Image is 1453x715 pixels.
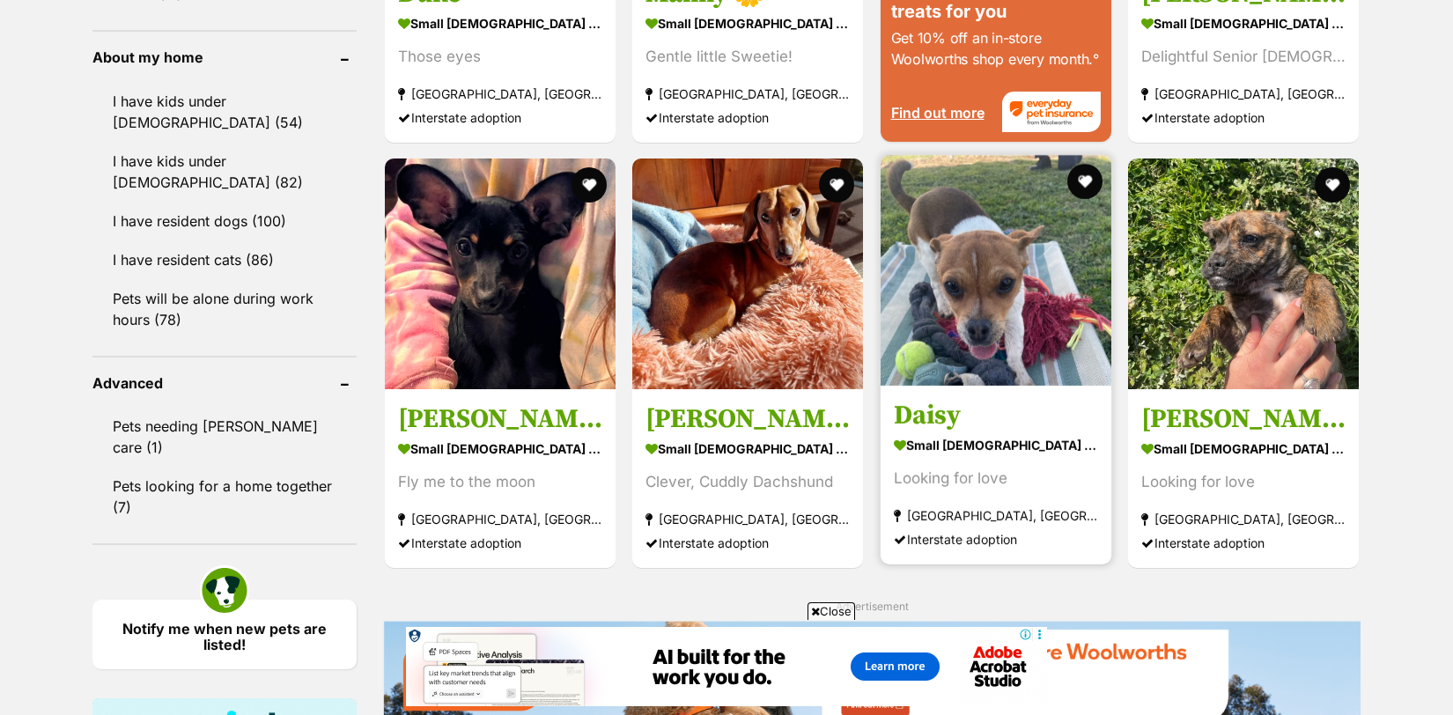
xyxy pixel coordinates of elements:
[645,531,850,555] div: Interstate adoption
[632,389,863,568] a: [PERSON_NAME] 🌭 small [DEMOGRAPHIC_DATA] Dog Clever, Cuddly Dachshund [GEOGRAPHIC_DATA], [GEOGRAP...
[894,432,1098,458] strong: small [DEMOGRAPHIC_DATA] Dog
[572,167,607,203] button: favourite
[398,531,602,555] div: Interstate adoption
[398,10,602,35] strong: small [DEMOGRAPHIC_DATA] Dog
[92,280,357,338] a: Pets will be alone during work hours (78)
[92,375,357,391] header: Advanced
[1141,402,1346,436] h3: [PERSON_NAME]
[92,203,357,240] a: I have resident dogs (100)
[894,527,1098,551] div: Interstate adoption
[1141,531,1346,555] div: Interstate adoption
[385,158,616,389] img: Petrie - Russian Toy (Smooth Haired) x Chihuahua (Smooth Coat) Dog
[645,10,850,35] strong: small [DEMOGRAPHIC_DATA] Dog
[398,436,602,461] strong: small [DEMOGRAPHIC_DATA] Dog
[820,167,855,203] button: favourite
[398,470,602,494] div: Fly me to the moon
[398,507,602,531] strong: [GEOGRAPHIC_DATA], [GEOGRAPHIC_DATA]
[645,44,850,68] div: Gentle little Sweetie!
[398,44,602,68] div: Those eyes
[92,143,357,201] a: I have kids under [DEMOGRAPHIC_DATA] (82)
[1128,158,1359,389] img: Minnie - Pug x Jack Russell Terrier Dog
[398,105,602,129] div: Interstate adoption
[92,600,357,669] a: Notify me when new pets are listed!
[1315,167,1350,203] button: favourite
[632,158,863,389] img: Bruce 🌭 - Dachshund (Miniature) Dog
[385,389,616,568] a: [PERSON_NAME] small [DEMOGRAPHIC_DATA] Dog Fly me to the moon [GEOGRAPHIC_DATA], [GEOGRAPHIC_DATA...
[881,155,1111,386] img: Daisy - Pug x Jack Russell Terrier Dog
[894,504,1098,527] strong: [GEOGRAPHIC_DATA], [GEOGRAPHIC_DATA]
[645,81,850,105] strong: [GEOGRAPHIC_DATA], [GEOGRAPHIC_DATA]
[1141,10,1346,35] strong: small [DEMOGRAPHIC_DATA] Dog
[92,468,357,526] a: Pets looking for a home together (7)
[894,467,1098,490] div: Looking for love
[894,399,1098,432] h3: Daisy
[398,81,602,105] strong: [GEOGRAPHIC_DATA], [GEOGRAPHIC_DATA]
[92,49,357,65] header: About my home
[1128,389,1359,568] a: [PERSON_NAME] small [DEMOGRAPHIC_DATA] Dog Looking for love [GEOGRAPHIC_DATA], [GEOGRAPHIC_DATA] ...
[92,408,357,466] a: Pets needing [PERSON_NAME] care (1)
[92,83,357,141] a: I have kids under [DEMOGRAPHIC_DATA] (54)
[1141,81,1346,105] strong: [GEOGRAPHIC_DATA], [GEOGRAPHIC_DATA]
[645,470,850,494] div: Clever, Cuddly Dachshund
[836,600,909,613] span: Advertisement
[645,507,850,531] strong: [GEOGRAPHIC_DATA], [GEOGRAPHIC_DATA]
[406,627,1047,706] iframe: Advertisement
[881,386,1111,564] a: Daisy small [DEMOGRAPHIC_DATA] Dog Looking for love [GEOGRAPHIC_DATA], [GEOGRAPHIC_DATA] Intersta...
[1067,164,1103,199] button: favourite
[1141,436,1346,461] strong: small [DEMOGRAPHIC_DATA] Dog
[1141,507,1346,531] strong: [GEOGRAPHIC_DATA], [GEOGRAPHIC_DATA]
[398,402,602,436] h3: [PERSON_NAME]
[1141,105,1346,129] div: Interstate adoption
[1141,44,1346,68] div: Delightful Senior [DEMOGRAPHIC_DATA]
[645,436,850,461] strong: small [DEMOGRAPHIC_DATA] Dog
[645,402,850,436] h3: [PERSON_NAME] 🌭
[92,241,357,278] a: I have resident cats (86)
[645,105,850,129] div: Interstate adoption
[808,602,855,620] span: Close
[1141,470,1346,494] div: Looking for love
